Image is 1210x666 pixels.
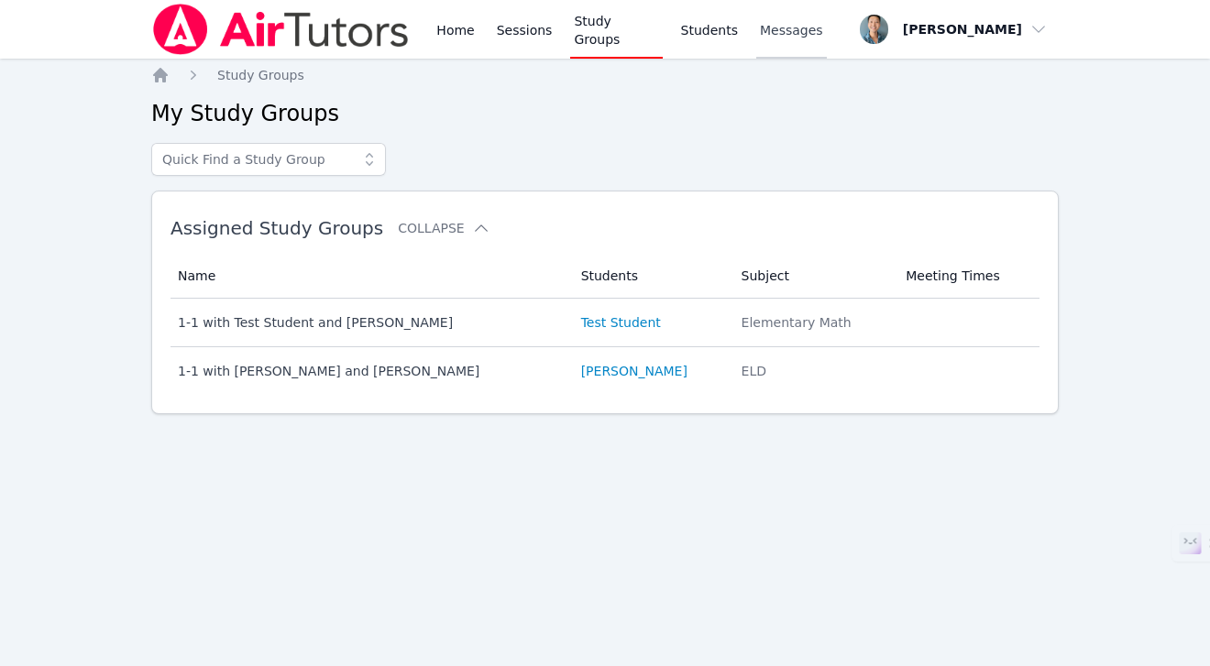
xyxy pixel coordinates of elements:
[170,254,570,299] th: Name
[170,299,1039,347] tr: 1-1 with Test Student and [PERSON_NAME]Test StudentElementary Math
[170,347,1039,395] tr: 1-1 with [PERSON_NAME] and [PERSON_NAME][PERSON_NAME]ELD
[581,362,687,380] a: [PERSON_NAME]
[217,68,304,82] span: Study Groups
[742,313,885,332] div: Elementary Math
[217,66,304,84] a: Study Groups
[398,219,489,237] button: Collapse
[151,66,1059,84] nav: Breadcrumb
[895,254,1039,299] th: Meeting Times
[151,143,386,176] input: Quick Find a Study Group
[170,217,383,239] span: Assigned Study Groups
[151,4,411,55] img: Air Tutors
[151,99,1059,128] h2: My Study Groups
[760,21,823,39] span: Messages
[570,254,731,299] th: Students
[178,313,559,332] div: 1-1 with Test Student and [PERSON_NAME]
[731,254,896,299] th: Subject
[581,313,661,332] a: Test Student
[178,362,559,380] div: 1-1 with [PERSON_NAME] and [PERSON_NAME]
[742,362,885,380] div: ELD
